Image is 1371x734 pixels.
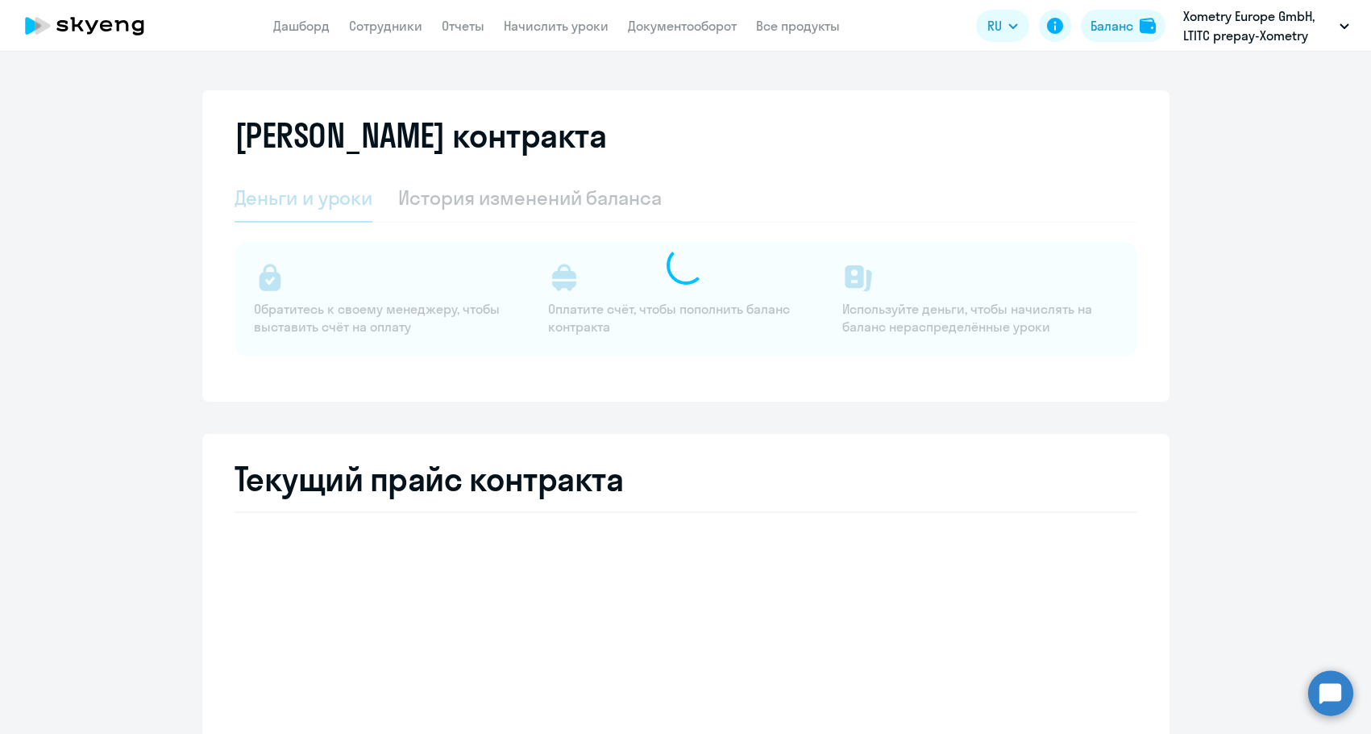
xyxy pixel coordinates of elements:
button: RU [976,10,1029,42]
a: Отчеты [442,18,484,34]
a: Все продукты [756,18,840,34]
img: balance [1140,18,1156,34]
a: Дашборд [273,18,330,34]
button: Балансbalance [1081,10,1165,42]
h2: Текущий прайс контракта [235,460,1137,498]
a: Сотрудники [349,18,422,34]
div: Баланс [1091,16,1133,35]
p: Xometry Europe GmbH, LTITC prepay-Xometry Europe GmbH_Основной [1183,6,1333,45]
span: RU [987,16,1002,35]
h2: [PERSON_NAME] контракта [235,116,607,155]
a: Начислить уроки [504,18,609,34]
button: Xometry Europe GmbH, LTITC prepay-Xometry Europe GmbH_Основной [1175,6,1357,45]
a: Документооборот [628,18,737,34]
